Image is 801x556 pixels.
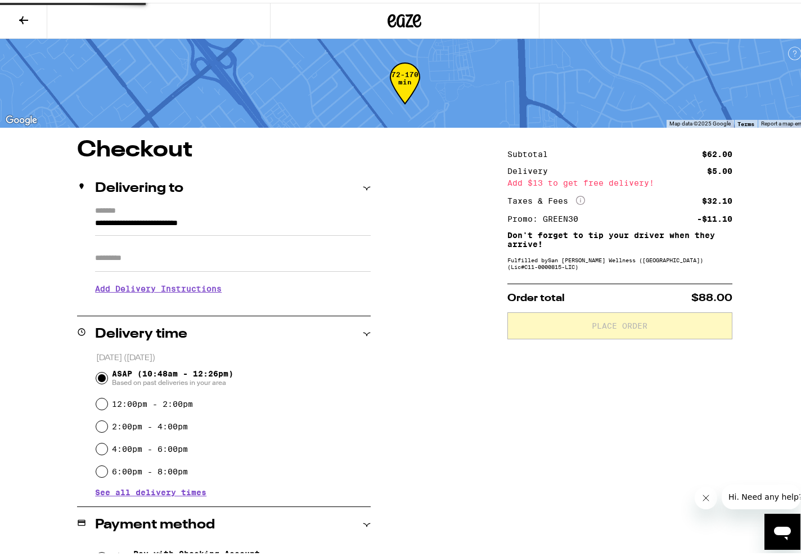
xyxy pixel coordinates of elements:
[95,273,371,299] h3: Add Delivery Instructions
[507,164,556,172] div: Delivery
[507,310,732,337] button: Place Order
[77,136,371,159] h1: Checkout
[3,110,40,125] img: Google
[507,193,585,203] div: Taxes & Fees
[707,164,732,172] div: $5.00
[697,212,732,220] div: -$11.10
[737,118,754,124] a: Terms
[507,254,732,267] div: Fulfilled by San [PERSON_NAME] Wellness ([GEOGRAPHIC_DATA]) (Lic# C11-0000815-LIC )
[507,290,565,301] span: Order total
[112,375,233,384] span: Based on past deliveries in your area
[95,299,371,308] p: We'll contact you at [PHONE_NUMBER] when we arrive
[702,147,732,155] div: $62.00
[112,442,188,451] label: 4:00pm - 6:00pm
[95,179,183,192] h2: Delivering to
[95,515,215,529] h2: Payment method
[507,212,586,220] div: Promo: GREEN30
[112,464,188,473] label: 6:00pm - 8:00pm
[3,110,40,125] a: Open this area in Google Maps (opens a new window)
[669,118,731,124] span: Map data ©2025 Google
[507,228,732,246] p: Don't forget to tip your driver when they arrive!
[507,176,732,184] div: Add $13 to get free delivery!
[95,486,206,494] button: See all delivery times
[112,397,193,406] label: 12:00pm - 2:00pm
[722,482,800,506] iframe: Message from company
[764,511,800,547] iframe: Button to launch messaging window
[390,68,420,110] div: 72-170 min
[112,366,233,384] span: ASAP (10:48am - 12:26pm)
[695,484,717,506] iframe: Close message
[592,319,647,327] span: Place Order
[96,350,371,361] p: [DATE] ([DATE])
[7,8,81,17] span: Hi. Need any help?
[507,147,556,155] div: Subtotal
[112,419,188,428] label: 2:00pm - 4:00pm
[95,325,187,338] h2: Delivery time
[691,290,732,301] span: $88.00
[702,194,732,202] div: $32.10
